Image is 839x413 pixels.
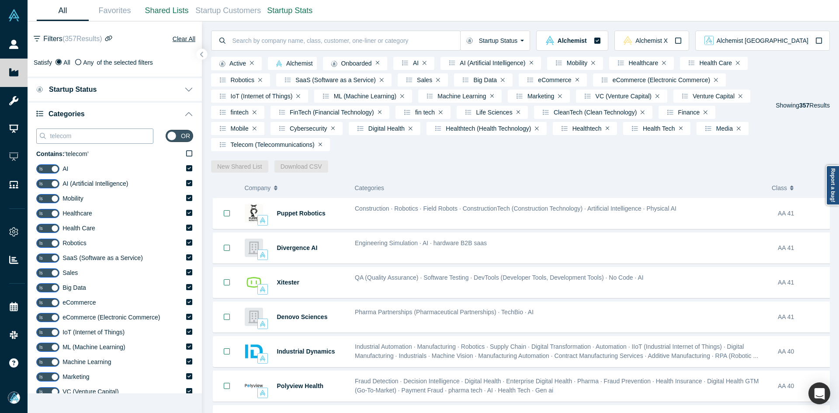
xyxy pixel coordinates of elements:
[89,0,141,21] a: Favorites
[245,377,263,395] img: Polyview Health's Logo
[8,392,20,404] img: Mia Scott's Account
[641,109,645,115] button: Remove Filter
[62,388,118,395] span: VC (Venture Capital)
[623,36,632,45] img: alchemistx Vault Logo
[319,142,322,148] button: Remove Filter
[355,274,644,281] span: QA (Quality Assurance) · Software Testing · DevTools (Developer Tools, Development Tools) · No Co...
[444,60,526,66] span: AI (Artificial Intelligence)
[490,93,494,99] button: Remove Filter
[536,31,608,51] button: alchemist Vault LogoAlchemist
[49,110,85,118] span: Categories
[778,302,830,332] div: AA 41
[714,77,718,83] button: Remove Filter
[695,31,830,51] button: alchemist_aj Vault LogoAlchemist [GEOGRAPHIC_DATA]
[260,252,266,258] img: alchemist Vault Logo
[545,36,555,45] img: alchemist Vault Logo
[776,102,830,109] span: Showing Results
[62,254,143,261] span: SaaS (Software as a Service)
[378,109,382,115] button: Remove Filter
[272,60,313,67] span: Alchemist
[704,109,707,115] button: Remove Filter
[215,142,315,148] span: Telecom (Telecommunications)
[778,233,830,263] div: AA 41
[62,165,68,172] span: AI
[215,125,249,132] span: Mobile
[436,77,440,83] button: Remove Filter
[355,205,676,212] span: Construction · Robotics · Field Robots · ConstructionTech (Construction Technology) · Artificial ...
[331,125,335,132] button: Remove Filter
[62,269,78,276] span: Sales
[677,93,735,99] span: Venture Capital
[172,34,196,44] button: Clear All
[62,373,89,380] span: Marketing
[799,102,809,109] strong: 357
[655,93,659,99] button: Remove Filter
[83,59,94,66] span: Any
[380,77,384,83] button: Remove Filter
[277,210,326,217] span: Puppet Robotics
[193,0,264,21] a: Startup Customers
[253,125,257,132] button: Remove Filter
[318,93,396,99] span: ML (Machine Learning)
[49,85,97,94] span: Startup Status
[737,125,741,132] button: Remove Filter
[213,371,240,401] button: Bookmark
[62,35,102,42] span: ( 357 Results)
[517,109,520,115] button: Remove Filter
[62,180,128,187] span: AI (Artificial Intelligence)
[232,30,460,51] input: Search by company name, class, customer, one-liner or category
[277,348,335,355] a: Industrial Dynamics
[738,93,742,99] button: Remove Filter
[260,321,266,327] img: alchemist Vault Logo
[512,93,554,99] span: Marketing
[662,109,700,115] span: Finance
[277,279,299,286] span: Xitester
[458,77,497,83] span: Big Data
[62,225,95,232] span: Health Care
[213,302,240,332] button: Bookmark
[576,77,579,83] button: Remove Filter
[614,31,689,51] button: alchemistx Vault LogoAlchemist X
[274,125,327,132] span: Cybersecurity
[376,60,380,66] button: Remove Filter
[535,125,539,132] button: Remove Filter
[49,130,153,142] input: Search Categories
[260,217,266,223] img: alchemist Vault Logo
[772,179,787,197] span: Class
[219,60,225,67] img: Startup status
[215,77,254,83] span: Robotics
[558,93,562,99] button: Remove Filter
[423,60,426,66] button: Remove Filter
[245,308,263,326] img: Denovo Sciences's Logo
[245,204,263,222] img: Puppet Robotics's Logo
[530,60,534,66] button: Remove Filter
[580,93,652,99] span: VC (Venture Capital)
[353,125,405,132] span: Digital Health
[8,9,20,21] img: Alchemist Vault Logo
[402,77,433,83] span: Sales
[260,390,266,396] img: alchemist Vault Logo
[36,150,65,157] b: Contains:
[277,313,328,320] a: Denovo Sciences
[523,77,572,83] span: eCommerce
[245,273,263,292] img: Xitester's Logo
[264,0,316,21] a: Startup Stats
[397,60,419,66] span: AI
[422,93,486,99] span: Machine Learning
[430,125,531,132] span: Healthtech (Health Technology)
[627,125,675,132] span: Health Tech
[276,60,282,67] img: alchemist Vault Logo
[213,233,240,263] button: Bookmark
[277,382,324,389] span: Polyview Health
[355,378,759,394] span: Fraud Detection · Decision Intelligence · Digital Health · Enterprise Digital Health · Pharma · F...
[460,31,530,51] button: Startup Status
[400,93,404,99] button: Remove Filter
[37,0,89,21] a: All
[244,179,270,197] span: Company
[213,267,240,298] button: Bookmark
[558,38,587,44] span: Alchemist
[355,309,534,316] span: Pharma Partnerships (Pharmaceutical Partnerships) · TechBio · AI
[684,60,732,66] span: Health Care
[461,109,513,115] span: Life Sciences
